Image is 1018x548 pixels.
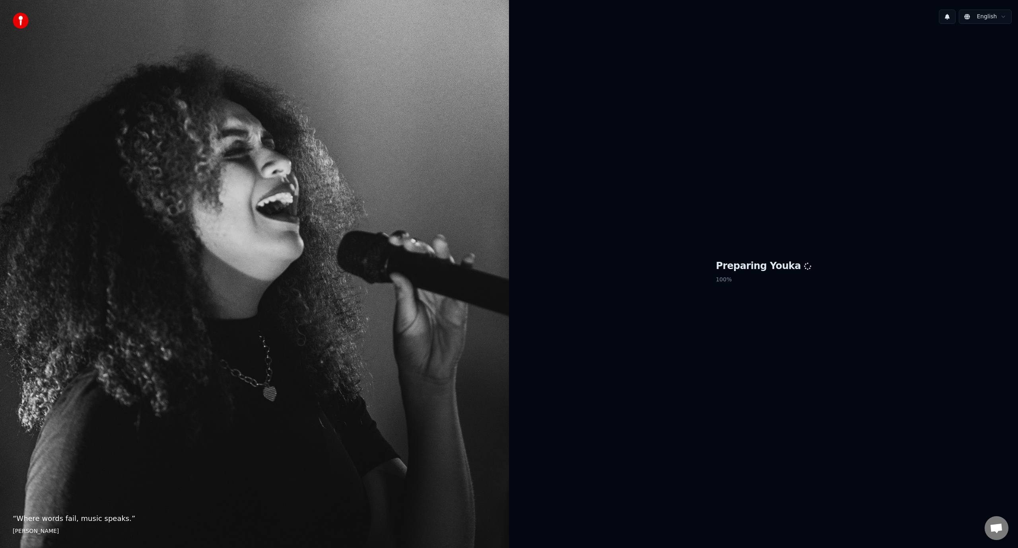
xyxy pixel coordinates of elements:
footer: [PERSON_NAME] [13,527,496,535]
p: “ Where words fail, music speaks. ” [13,513,496,524]
p: 100 % [716,273,811,287]
img: youka [13,13,29,29]
h1: Preparing Youka [716,260,811,273]
div: Öppna chatt [985,516,1008,540]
